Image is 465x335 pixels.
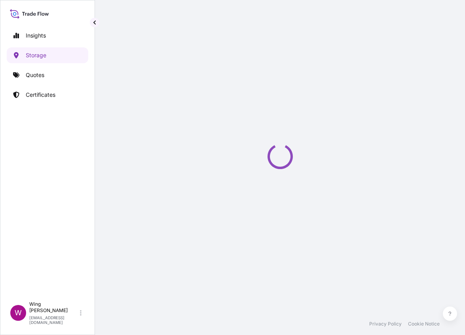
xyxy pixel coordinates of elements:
p: Insights [26,32,46,40]
a: Certificates [7,87,88,103]
p: Wing [PERSON_NAME] [29,301,78,314]
p: [EMAIL_ADDRESS][DOMAIN_NAME] [29,315,78,325]
p: Quotes [26,71,44,79]
a: Quotes [7,67,88,83]
span: W [15,309,22,317]
a: Privacy Policy [369,321,402,327]
p: Storage [26,51,46,59]
a: Cookie Notice [408,321,440,327]
a: Insights [7,28,88,43]
a: Storage [7,47,88,63]
p: Certificates [26,91,55,99]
